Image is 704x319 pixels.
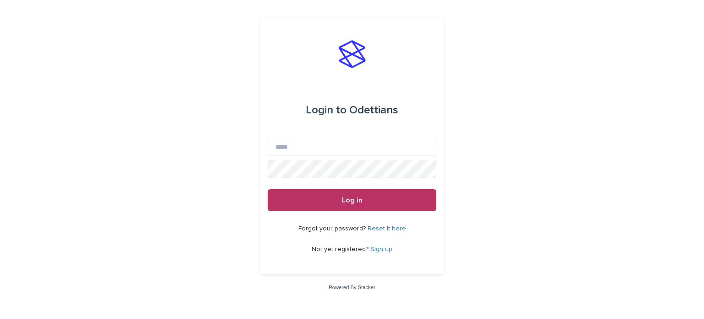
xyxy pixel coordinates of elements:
[342,196,363,204] span: Log in
[370,246,392,252] a: Sign up
[306,105,346,116] span: Login to
[368,225,406,232] a: Reset it here
[312,246,370,252] span: Not yet registered?
[338,40,366,68] img: stacker-logo-s-only.png
[329,285,375,290] a: Powered By Stacker
[298,225,368,232] span: Forgot your password?
[306,97,398,123] div: Odettians
[268,189,436,211] button: Log in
